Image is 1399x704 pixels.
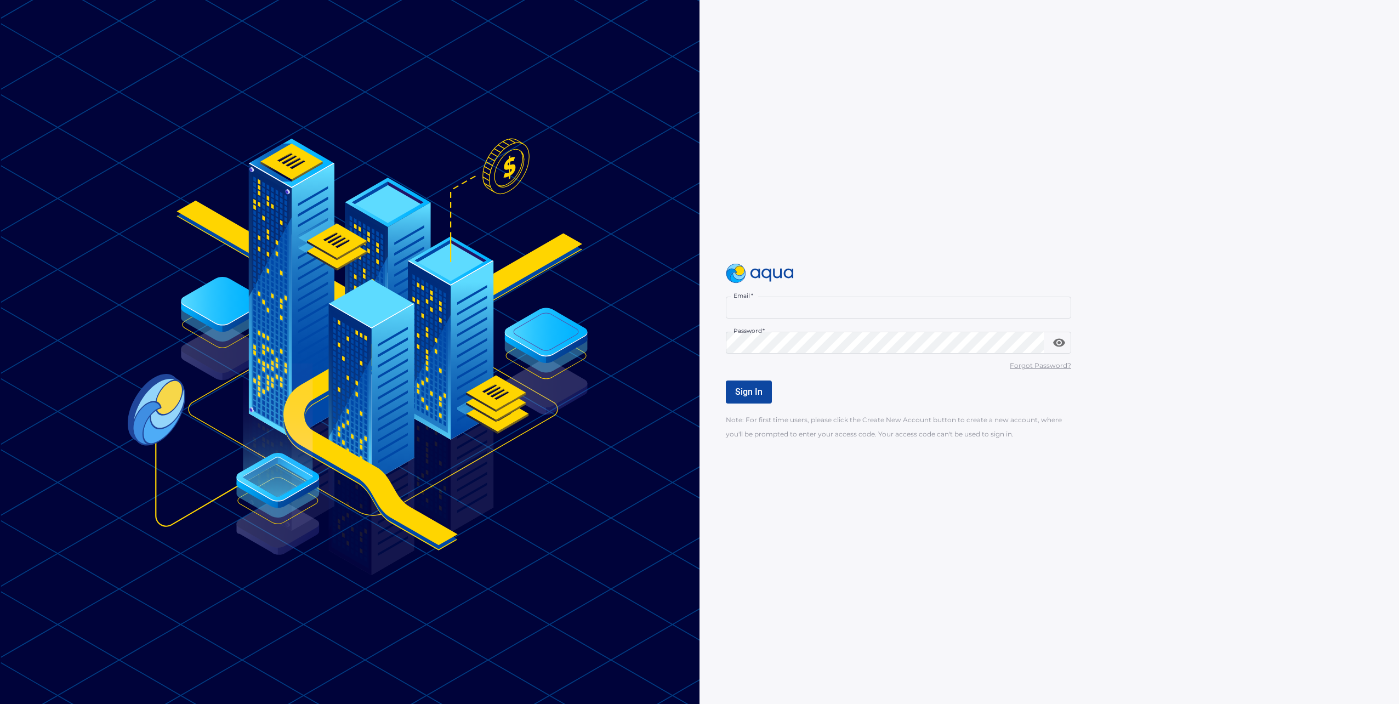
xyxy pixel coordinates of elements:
u: Forgot Password? [1010,361,1071,370]
span: Sign In [735,387,763,397]
label: Email [733,292,753,300]
img: logo [726,264,794,283]
label: Password [733,327,765,335]
button: Sign In [726,381,772,404]
button: toggle password visibility [1048,332,1070,354]
span: Note: For first time users, please click the Create New Account button to create a new account, w... [726,416,1062,438]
